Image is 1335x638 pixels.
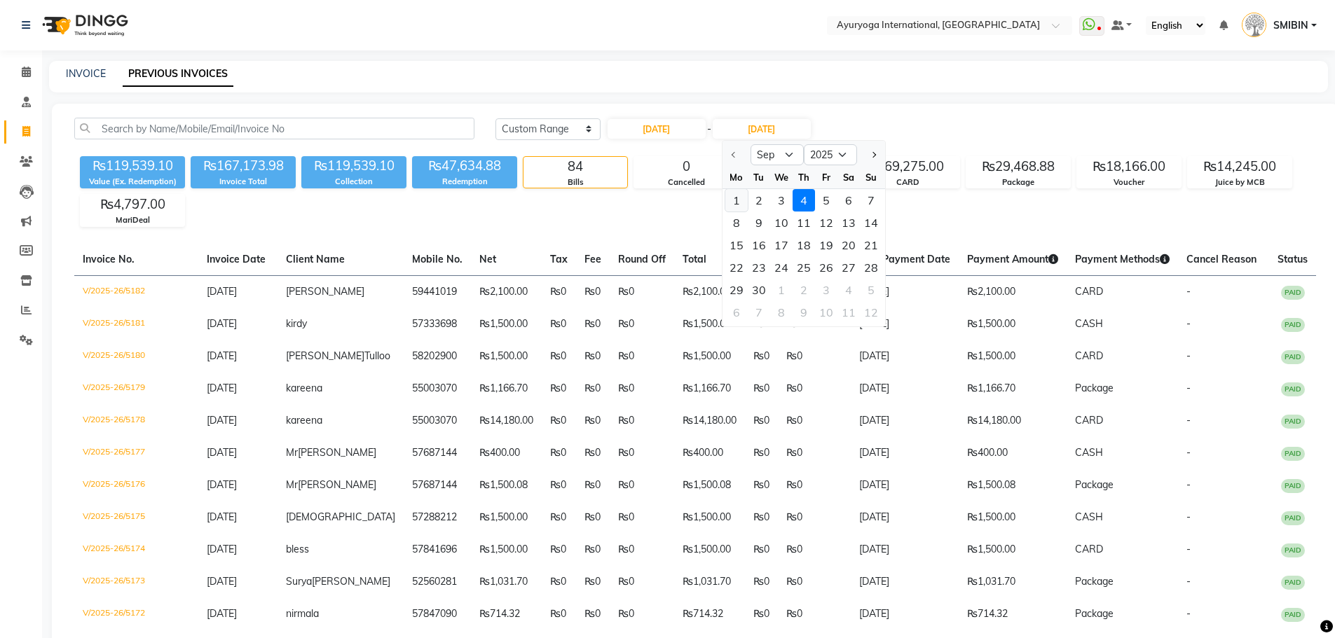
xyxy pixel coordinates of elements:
[66,67,106,80] a: INVOICE
[207,285,237,298] span: [DATE]
[1186,414,1191,427] span: -
[542,566,576,598] td: ₨0
[725,234,748,256] div: 15
[770,234,793,256] div: Wednesday, September 17, 2025
[576,308,610,340] td: ₨0
[1075,285,1103,298] span: CARD
[191,176,296,188] div: Invoice Total
[815,301,837,324] div: Friday, October 10, 2025
[207,253,266,265] span: Invoice Date
[471,340,542,373] td: ₨1,500.00
[793,234,815,256] div: 18
[301,176,406,188] div: Collection
[966,176,1070,188] div: Package
[959,308,1067,340] td: ₨1,500.00
[725,189,748,211] div: 1
[748,256,770,279] div: 23
[725,301,748,324] div: Monday, October 6, 2025
[286,478,298,491] span: Mr
[412,176,517,188] div: Redemption
[745,373,778,405] td: ₨0
[770,189,793,211] div: 3
[860,256,882,279] div: 28
[74,598,198,630] td: V/2025-26/5172
[404,566,471,598] td: 52560281
[1075,543,1103,555] span: CARD
[793,189,815,211] div: Thursday, September 4, 2025
[1186,446,1191,459] span: -
[286,349,364,362] span: [PERSON_NAME]
[851,308,959,340] td: [DATE]
[576,373,610,405] td: ₨0
[207,317,237,330] span: [DATE]
[74,118,474,139] input: Search by Name/Mobile/Email/Invoice No
[837,301,860,324] div: Saturday, October 11, 2025
[851,437,959,469] td: [DATE]
[1281,286,1305,300] span: PAID
[778,566,851,598] td: ₨0
[123,62,233,87] a: PREVIOUS INVOICES
[1273,18,1308,33] span: SMIBIN
[1278,253,1308,265] span: Status
[867,144,879,166] button: Next month
[1281,382,1305,396] span: PAID
[1075,253,1170,265] span: Payment Methods
[725,234,748,256] div: Monday, September 15, 2025
[748,166,770,188] div: Tu
[748,301,770,324] div: Tuesday, October 7, 2025
[610,534,674,566] td: ₨0
[471,534,542,566] td: ₨1,500.00
[286,446,298,459] span: Mr
[471,501,542,534] td: ₨1,500.00
[1188,176,1292,188] div: Juice by MCB
[860,189,882,211] div: Sunday, September 7, 2025
[837,301,860,324] div: 11
[404,275,471,308] td: 59441019
[860,279,882,301] div: 5
[1242,13,1266,37] img: SMIBIN
[610,308,674,340] td: ₨0
[1186,478,1191,491] span: -
[683,253,706,265] span: Total
[404,405,471,437] td: 55003070
[770,301,793,324] div: 8
[959,501,1067,534] td: ₨1,500.00
[851,501,959,534] td: [DATE]
[542,308,576,340] td: ₨0
[1281,479,1305,493] span: PAID
[207,575,237,588] span: [DATE]
[542,275,576,308] td: ₨0
[207,478,237,491] span: [DATE]
[851,469,959,501] td: [DATE]
[815,189,837,211] div: Friday, September 5, 2025
[404,437,471,469] td: 57687144
[1281,415,1305,429] span: PAID
[837,256,860,279] div: Saturday, September 27, 2025
[770,256,793,279] div: Wednesday, September 24, 2025
[748,279,770,301] div: 30
[576,405,610,437] td: ₨0
[523,176,627,188] div: Bills
[1075,317,1103,330] span: CASH
[748,189,770,211] div: 2
[471,566,542,598] td: ₨1,031.70
[550,253,568,265] span: Tax
[542,469,576,501] td: ₨0
[770,234,793,256] div: 17
[770,279,793,301] div: Wednesday, October 1, 2025
[298,446,376,459] span: [PERSON_NAME]
[793,279,815,301] div: 2
[286,285,364,298] span: [PERSON_NAME]
[1075,511,1103,523] span: CASH
[793,301,815,324] div: Thursday, October 9, 2025
[793,211,815,234] div: 11
[1281,318,1305,332] span: PAID
[404,373,471,405] td: 55003070
[837,234,860,256] div: Saturday, September 20, 2025
[793,256,815,279] div: Thursday, September 25, 2025
[748,189,770,211] div: Tuesday, September 2, 2025
[74,501,198,534] td: V/2025-26/5175
[191,156,296,176] div: ₨167,173.98
[74,534,198,566] td: V/2025-26/5174
[576,340,610,373] td: ₨0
